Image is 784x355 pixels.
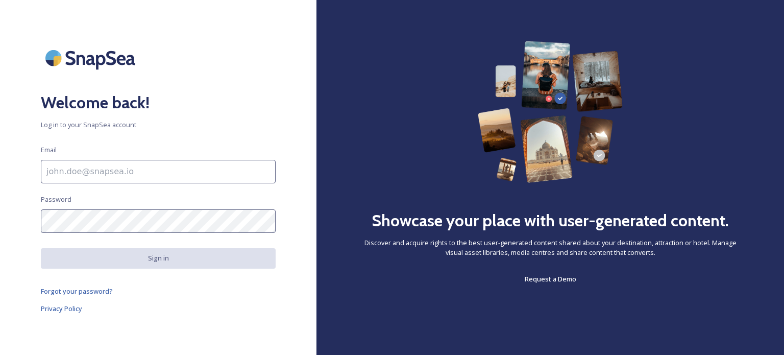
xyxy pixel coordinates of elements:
a: Forgot your password? [41,285,276,297]
input: john.doe@snapsea.io [41,160,276,183]
img: 63b42ca75bacad526042e722_Group%20154-p-800.png [478,41,623,183]
span: Log in to your SnapSea account [41,120,276,130]
button: Sign in [41,248,276,268]
a: Privacy Policy [41,302,276,315]
a: Request a Demo [525,273,576,285]
span: Request a Demo [525,274,576,283]
h2: Welcome back! [41,90,276,115]
span: Forgot your password? [41,287,113,296]
span: Privacy Policy [41,304,82,313]
h2: Showcase your place with user-generated content. [372,208,729,233]
span: Password [41,195,71,204]
span: Email [41,145,57,155]
img: SnapSea Logo [41,41,143,75]
span: Discover and acquire rights to the best user-generated content shared about your destination, att... [357,238,743,257]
